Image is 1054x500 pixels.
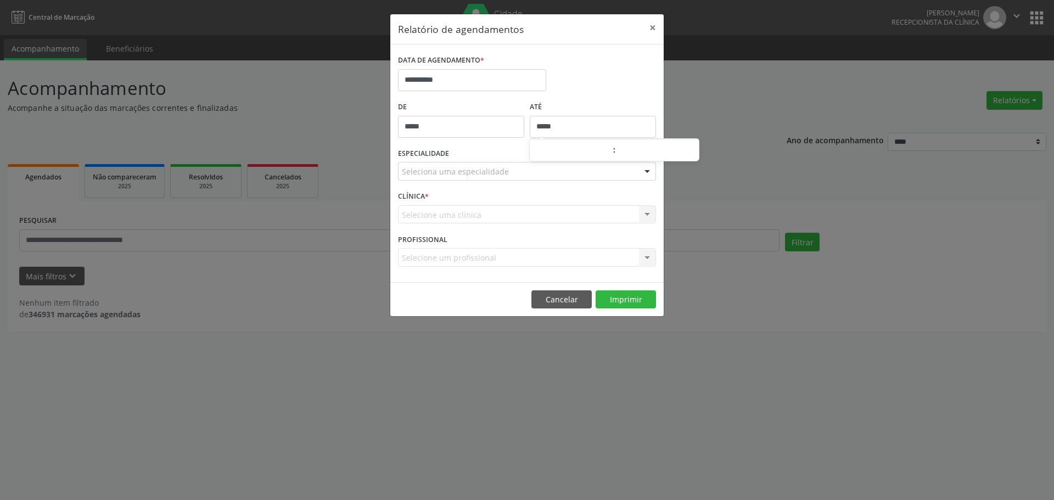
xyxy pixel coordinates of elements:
[530,99,656,116] label: ATÉ
[398,99,524,116] label: De
[531,290,592,309] button: Cancelar
[398,188,429,205] label: CLÍNICA
[398,52,484,69] label: DATA DE AGENDAMENTO
[398,231,447,248] label: PROFISSIONAL
[596,290,656,309] button: Imprimir
[530,140,613,162] input: Hour
[402,166,509,177] span: Seleciona uma especialidade
[616,140,699,162] input: Minute
[398,145,449,162] label: ESPECIALIDADE
[613,139,616,161] span: :
[398,22,524,36] h5: Relatório de agendamentos
[642,14,664,41] button: Close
